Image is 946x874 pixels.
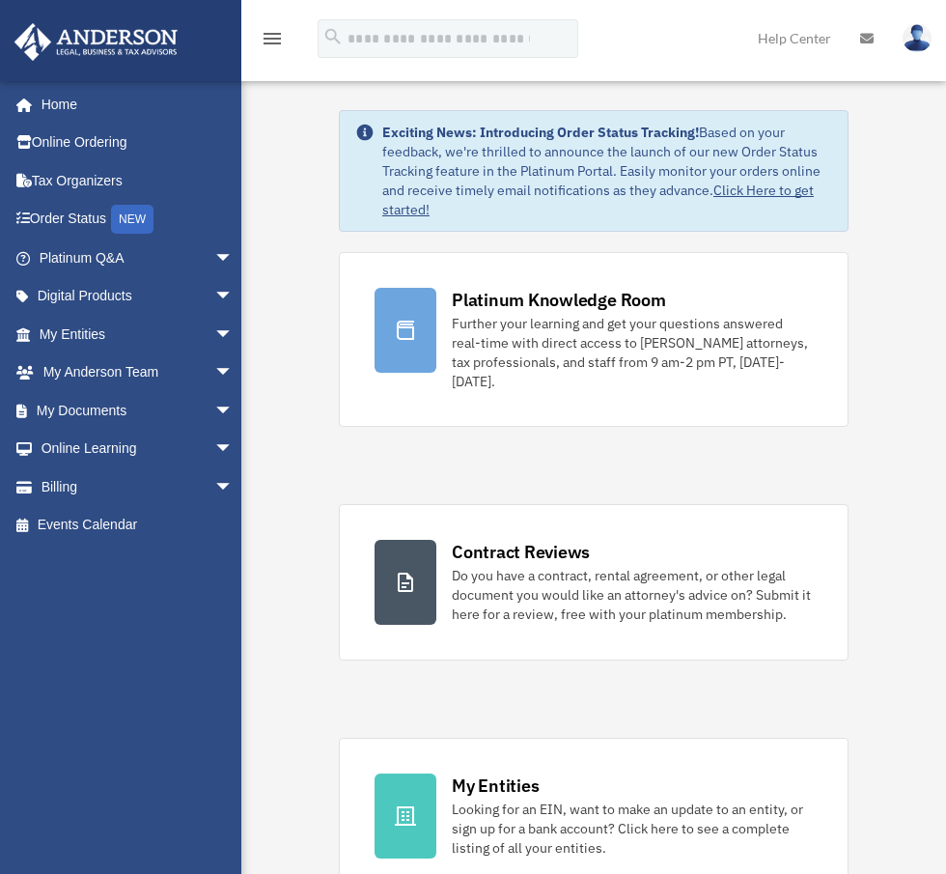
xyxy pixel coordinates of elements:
[322,26,344,47] i: search
[214,467,253,507] span: arrow_drop_down
[14,467,263,506] a: Billingarrow_drop_down
[214,239,253,278] span: arrow_drop_down
[382,123,832,219] div: Based on your feedback, we're thrilled to announce the launch of our new Order Status Tracking fe...
[261,27,284,50] i: menu
[111,205,153,234] div: NEW
[261,34,284,50] a: menu
[14,353,263,392] a: My Anderson Teamarrow_drop_down
[214,430,253,469] span: arrow_drop_down
[452,566,813,624] div: Do you have a contract, rental agreement, or other legal document you would like an attorney's ad...
[14,161,263,200] a: Tax Organizers
[14,277,263,316] a: Digital Productsarrow_drop_down
[14,506,263,545] a: Events Calendar
[214,315,253,354] span: arrow_drop_down
[903,24,932,52] img: User Pic
[452,314,813,391] div: Further your learning and get your questions answered real-time with direct access to [PERSON_NAM...
[14,239,263,277] a: Platinum Q&Aarrow_drop_down
[214,353,253,393] span: arrow_drop_down
[14,85,253,124] a: Home
[452,800,813,858] div: Looking for an EIN, want to make an update to an entity, or sign up for a bank account? Click her...
[382,182,814,218] a: Click Here to get started!
[339,252,849,427] a: Platinum Knowledge Room Further your learning and get your questions answered real-time with dire...
[14,430,263,468] a: Online Learningarrow_drop_down
[339,504,849,661] a: Contract Reviews Do you have a contract, rental agreement, or other legal document you would like...
[14,124,263,162] a: Online Ordering
[14,315,263,353] a: My Entitiesarrow_drop_down
[14,200,263,240] a: Order StatusNEW
[452,288,666,312] div: Platinum Knowledge Room
[214,391,253,431] span: arrow_drop_down
[214,277,253,317] span: arrow_drop_down
[452,774,539,798] div: My Entities
[452,540,590,564] div: Contract Reviews
[9,23,183,61] img: Anderson Advisors Platinum Portal
[382,124,699,141] strong: Exciting News: Introducing Order Status Tracking!
[14,391,263,430] a: My Documentsarrow_drop_down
